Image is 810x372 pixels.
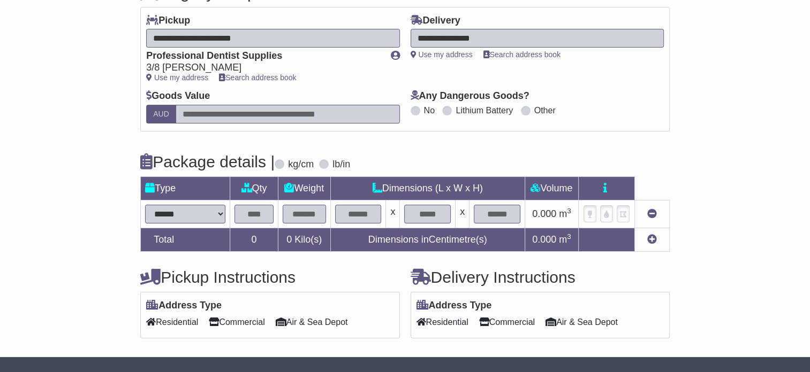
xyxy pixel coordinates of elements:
[525,176,578,200] td: Volume
[417,300,492,312] label: Address Type
[559,234,571,245] span: m
[286,234,292,245] span: 0
[140,153,275,170] h4: Package details |
[330,228,525,251] td: Dimensions in Centimetre(s)
[146,90,210,102] label: Goods Value
[230,176,278,200] td: Qty
[146,73,208,82] a: Use my address
[386,200,400,228] td: x
[647,234,657,245] a: Add new item
[411,15,460,27] label: Delivery
[411,90,529,102] label: Any Dangerous Goods?
[532,208,556,219] span: 0.000
[417,314,468,330] span: Residential
[278,228,330,251] td: Kilo(s)
[456,200,470,228] td: x
[146,105,176,123] label: AUD
[424,105,435,115] label: No
[567,232,571,241] sup: 3
[146,15,190,27] label: Pickup
[483,50,561,59] a: Search address book
[411,268,670,286] h4: Delivery Instructions
[456,105,513,115] label: Lithium Battery
[288,159,314,170] label: kg/cm
[146,314,198,330] span: Residential
[209,314,264,330] span: Commercial
[141,228,230,251] td: Total
[332,159,350,170] label: lb/in
[546,314,618,330] span: Air & Sea Depot
[219,73,296,82] a: Search address book
[534,105,556,115] label: Other
[330,176,525,200] td: Dimensions (L x W x H)
[567,207,571,215] sup: 3
[559,208,571,219] span: m
[411,50,473,59] a: Use my address
[230,228,278,251] td: 0
[141,176,230,200] td: Type
[647,208,657,219] a: Remove this item
[479,314,535,330] span: Commercial
[146,50,380,62] div: Professional Dentist Supplies
[140,268,399,286] h4: Pickup Instructions
[146,300,222,312] label: Address Type
[146,62,380,74] div: 3/8 [PERSON_NAME]
[278,176,330,200] td: Weight
[276,314,348,330] span: Air & Sea Depot
[532,234,556,245] span: 0.000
